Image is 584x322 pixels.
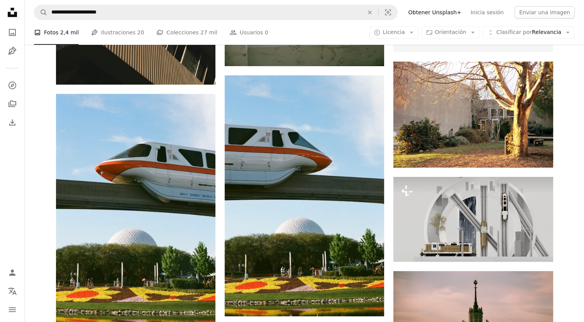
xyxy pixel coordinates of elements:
[5,43,20,59] a: Ilustraciones
[200,28,217,37] span: 27 mil
[483,26,575,39] button: Clasificar porRelevancia
[435,29,466,35] span: Orientación
[225,75,384,316] img: Un monorraíl pasando por encima de un puente en un parque
[5,265,20,280] a: Iniciar sesión / Registrarse
[379,5,397,20] button: Búsqueda visual
[404,6,466,19] a: Obtener Unsplash+
[515,6,575,19] button: Enviar una imagen
[137,28,144,37] span: 20
[230,20,268,45] a: Usuarios 0
[5,25,20,40] a: Fotos
[5,283,20,299] button: Idioma
[393,177,553,262] img: Un modelo de una ciudad con un tren en las vías
[5,78,20,93] a: Explorar
[383,29,405,35] span: Licencia
[421,26,480,39] button: Orientación
[156,20,217,45] a: Colecciones 27 mil
[393,111,553,118] a: Un árbol frente a un edificio con un banco frente a él
[5,115,20,130] a: Historial de descargas
[393,61,553,167] img: Un árbol frente a un edificio con un banco frente a él
[369,26,418,39] button: Licencia
[91,20,144,45] a: Ilustraciones 20
[265,28,268,37] span: 0
[56,210,215,217] a: Un tren monorraíl en un puente sobre un lago
[34,5,398,20] form: Encuentra imágenes en todo el sitio
[393,215,553,222] a: Un modelo de una ciudad con un tren en las vías
[34,5,47,20] button: Buscar en Unsplash
[5,5,20,22] a: Inicio — Unsplash
[496,29,532,35] span: Clasificar por
[361,5,378,20] button: Borrar
[496,29,561,36] span: Relevancia
[225,192,384,199] a: Un monorraíl pasando por encima de un puente en un parque
[5,302,20,317] button: Menú
[5,96,20,112] a: Colecciones
[466,6,508,19] a: Inicia sesión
